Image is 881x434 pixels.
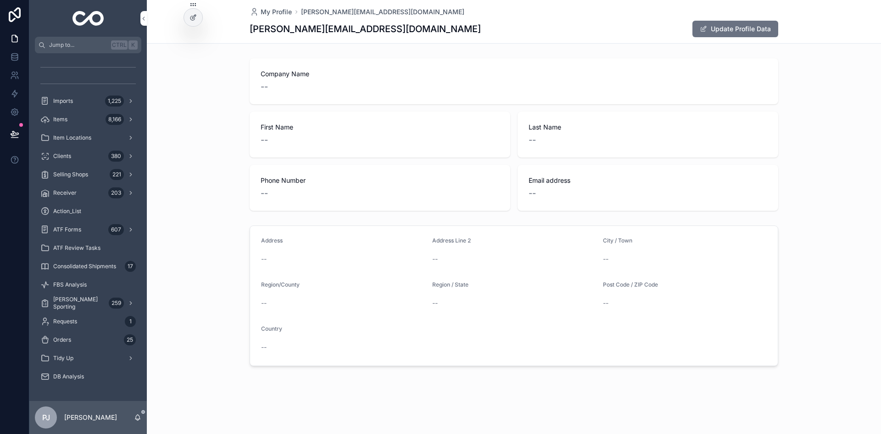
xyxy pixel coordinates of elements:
[301,7,464,17] a: [PERSON_NAME][EMAIL_ADDRESS][DOMAIN_NAME]
[529,176,767,185] span: Email address
[432,254,438,264] span: --
[35,295,141,311] a: [PERSON_NAME] Sporting259
[261,123,499,132] span: First Name
[35,368,141,385] a: DB Analysis
[35,185,141,201] a: Receiver203
[53,373,84,380] span: DB Analysis
[35,166,141,183] a: Selling Shops221
[110,169,124,180] div: 221
[53,336,71,344] span: Orders
[105,96,124,107] div: 1,225
[35,130,141,146] a: Item Locations
[53,281,87,288] span: FBS Analysis
[432,237,471,244] span: Address Line 2
[529,134,536,147] span: --
[125,261,136,272] div: 17
[261,176,499,185] span: Phone Number
[250,7,292,17] a: My Profile
[64,413,117,422] p: [PERSON_NAME]
[35,203,141,220] a: Action_List
[35,276,141,293] a: FBS Analysis
[529,187,536,200] span: --
[53,296,105,310] span: [PERSON_NAME] Sporting
[35,148,141,164] a: Clients380
[35,332,141,348] a: Orders25
[261,187,268,200] span: --
[53,152,71,160] span: Clients
[49,41,107,49] span: Jump to...
[53,355,73,362] span: Tidy Up
[129,41,137,49] span: K
[42,412,50,423] span: PJ
[29,53,147,397] div: scrollable content
[432,281,468,288] span: Region / State
[108,187,124,198] div: 203
[53,244,100,252] span: ATF Review Tasks
[432,299,438,308] span: --
[35,37,141,53] button: Jump to...CtrlK
[261,254,267,264] span: --
[261,343,267,352] span: --
[529,123,767,132] span: Last Name
[35,111,141,128] a: Items8,166
[35,313,141,330] a: Requests1
[108,151,124,162] div: 380
[35,240,141,256] a: ATF Review Tasks
[53,134,91,141] span: Item Locations
[250,23,481,35] h1: [PERSON_NAME][EMAIL_ADDRESS][DOMAIN_NAME]
[603,281,658,288] span: Post Code / ZIP Code
[603,299,608,308] span: --
[261,80,268,93] span: --
[261,299,267,308] span: --
[53,263,116,270] span: Consolidated Shipments
[109,298,124,309] div: 259
[108,224,124,235] div: 607
[603,237,632,244] span: City / Town
[125,316,136,327] div: 1
[261,7,292,17] span: My Profile
[53,171,88,178] span: Selling Shops
[35,258,141,275] a: Consolidated Shipments17
[261,237,283,244] span: Address
[53,208,81,215] span: Action_List
[603,254,608,264] span: --
[35,221,141,238] a: ATF Forms607
[692,21,778,37] button: Update Profile Data
[53,189,77,197] span: Receiver
[111,40,128,50] span: Ctrl
[53,226,81,233] span: ATF Forms
[35,350,141,366] a: Tidy Up
[261,325,282,332] span: Country
[53,116,67,123] span: Items
[124,334,136,345] div: 25
[261,134,268,147] span: --
[53,97,73,105] span: Imports
[35,93,141,109] a: Imports1,225
[261,281,300,288] span: Region/County
[53,318,77,325] span: Requests
[72,11,104,26] img: App logo
[106,114,124,125] div: 8,166
[261,69,767,79] span: Company Name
